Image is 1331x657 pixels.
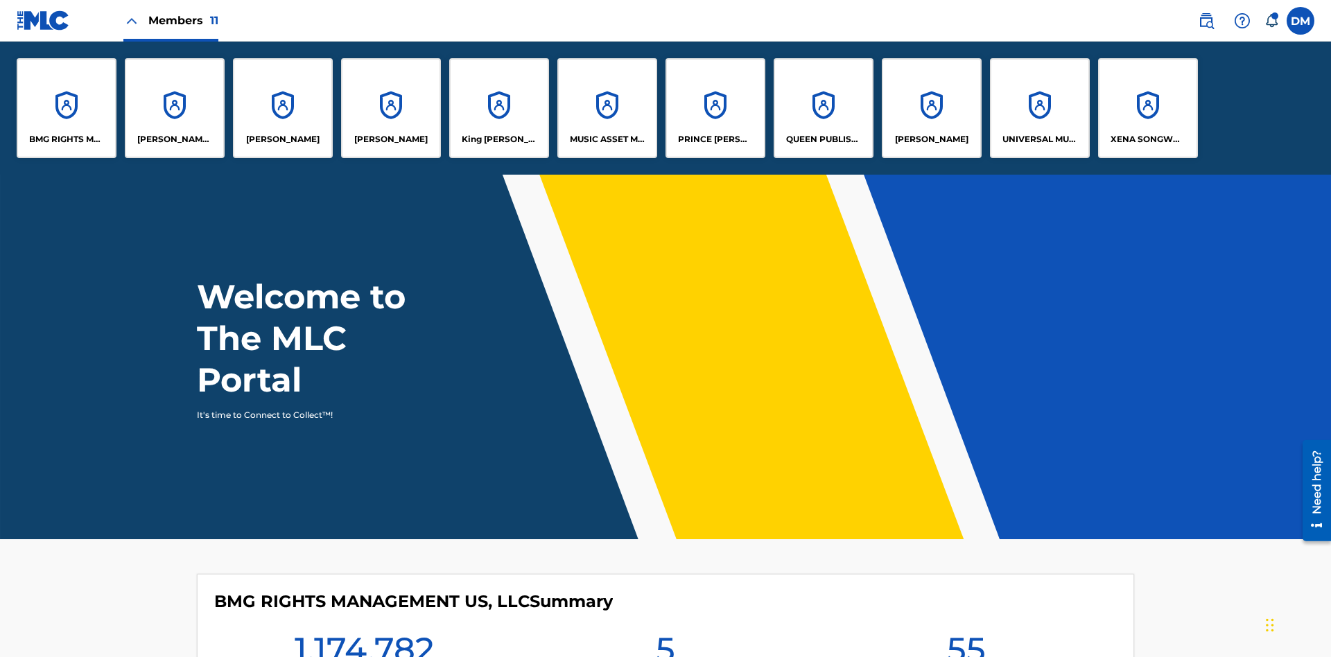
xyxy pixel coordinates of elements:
img: search [1198,12,1215,29]
a: Public Search [1192,7,1220,35]
p: CLEO SONGWRITER [137,133,213,146]
a: AccountsBMG RIGHTS MANAGEMENT US, LLC [17,58,116,158]
p: PRINCE MCTESTERSON [678,133,754,146]
a: AccountsQUEEN PUBLISHA [774,58,873,158]
div: Help [1228,7,1256,35]
div: Drag [1266,604,1274,646]
p: King McTesterson [462,133,537,146]
a: AccountsKing [PERSON_NAME] [449,58,549,158]
a: AccountsUNIVERSAL MUSIC PUB GROUP [990,58,1090,158]
p: UNIVERSAL MUSIC PUB GROUP [1002,133,1078,146]
p: QUEEN PUBLISHA [786,133,862,146]
span: Members [148,12,218,28]
iframe: Chat Widget [1262,590,1331,657]
p: EYAMA MCSINGER [354,133,428,146]
img: MLC Logo [17,10,70,30]
p: BMG RIGHTS MANAGEMENT US, LLC [29,133,105,146]
h1: Welcome to The MLC Portal [197,276,456,401]
p: MUSIC ASSET MANAGEMENT (MAM) [570,133,645,146]
img: help [1234,12,1251,29]
p: XENA SONGWRITER [1111,133,1186,146]
h4: BMG RIGHTS MANAGEMENT US, LLC [214,591,613,612]
p: RONALD MCTESTERSON [895,133,968,146]
a: Accounts[PERSON_NAME] [882,58,982,158]
a: AccountsMUSIC ASSET MANAGEMENT (MAM) [557,58,657,158]
a: Accounts[PERSON_NAME] SONGWRITER [125,58,225,158]
a: Accounts[PERSON_NAME] [341,58,441,158]
a: AccountsXENA SONGWRITER [1098,58,1198,158]
p: It's time to Connect to Collect™! [197,409,437,421]
a: Accounts[PERSON_NAME] [233,58,333,158]
a: AccountsPRINCE [PERSON_NAME] [665,58,765,158]
span: 11 [210,14,218,27]
div: User Menu [1287,7,1314,35]
p: ELVIS COSTELLO [246,133,320,146]
img: Close [123,12,140,29]
iframe: Resource Center [1292,435,1331,548]
div: Notifications [1264,14,1278,28]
